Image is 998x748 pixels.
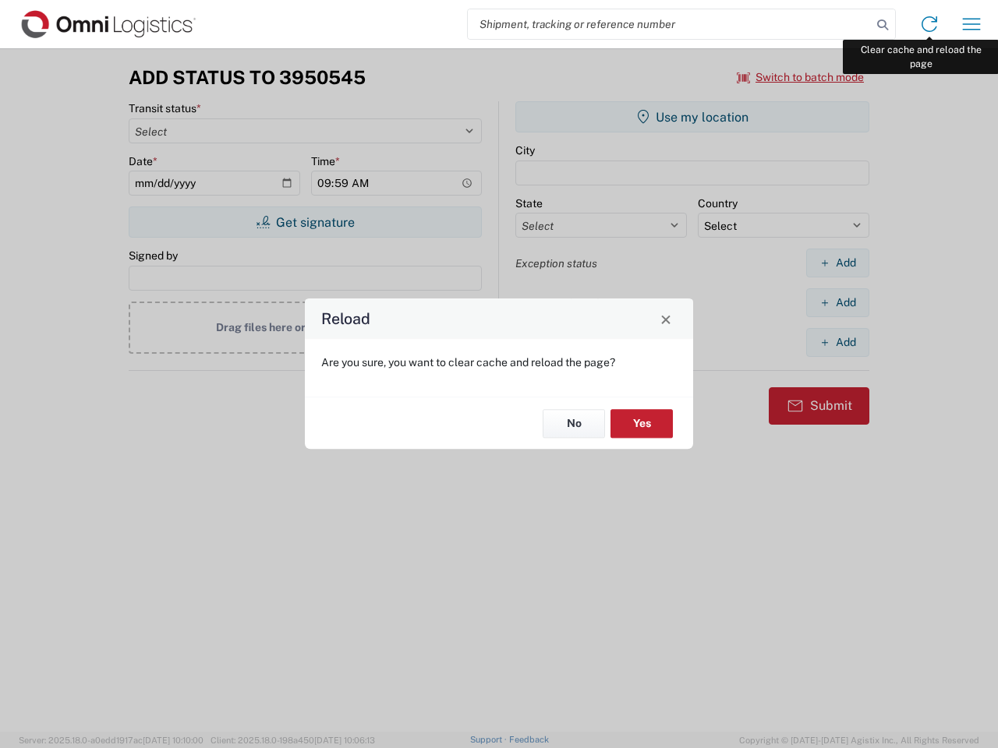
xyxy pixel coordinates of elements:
h4: Reload [321,308,370,330]
p: Are you sure, you want to clear cache and reload the page? [321,355,677,369]
button: Yes [610,409,673,438]
button: No [543,409,605,438]
button: Close [655,308,677,330]
input: Shipment, tracking or reference number [468,9,872,39]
